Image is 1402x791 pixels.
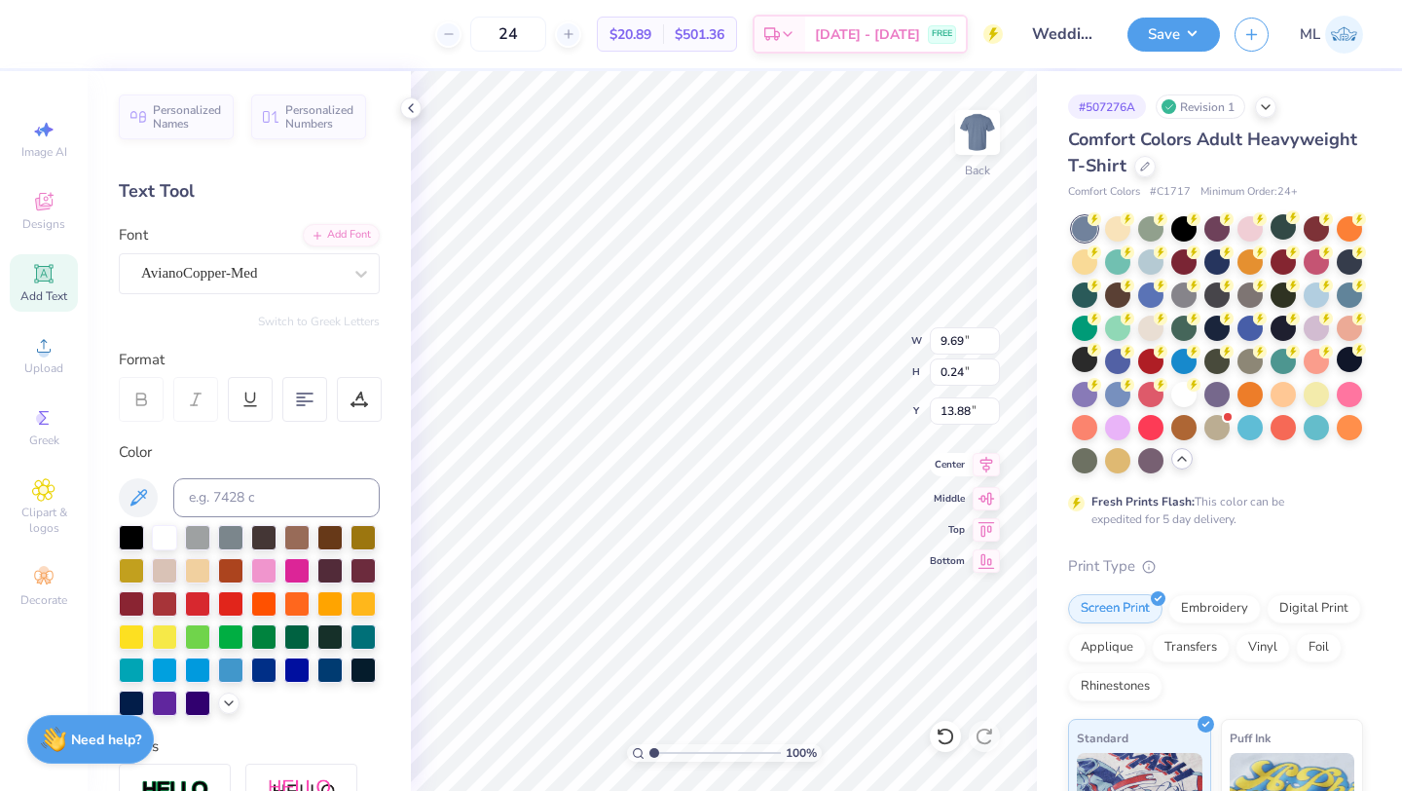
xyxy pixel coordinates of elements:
[609,24,651,45] span: $20.89
[1267,594,1361,623] div: Digital Print
[1068,594,1162,623] div: Screen Print
[815,24,920,45] span: [DATE] - [DATE]
[22,216,65,232] span: Designs
[1068,184,1140,201] span: Comfort Colors
[932,27,952,41] span: FREE
[786,744,817,762] span: 100 %
[930,458,965,471] span: Center
[675,24,724,45] span: $501.36
[119,178,380,205] div: Text Tool
[958,113,997,152] img: Back
[1236,633,1290,662] div: Vinyl
[285,103,354,131] span: Personalized Numbers
[29,433,59,448] span: Greek
[71,731,141,749] strong: Need help?
[930,492,965,506] span: Middle
[1200,184,1298,201] span: Minimum Order: 24 +
[1068,128,1357,177] span: Comfort Colors Adult Heavyweight T-Shirt
[173,478,380,517] input: e.g. 7428 c
[1017,15,1113,54] input: Untitled Design
[1152,633,1230,662] div: Transfers
[119,735,380,758] div: Styles
[20,592,67,608] span: Decorate
[153,103,222,131] span: Personalized Names
[1300,23,1320,46] span: ML
[119,349,382,371] div: Format
[1091,493,1331,528] div: This color can be expedited for 5 day delivery.
[258,314,380,329] button: Switch to Greek Letters
[24,360,63,376] span: Upload
[470,17,546,52] input: – –
[119,441,380,464] div: Color
[965,162,990,179] div: Back
[1068,672,1162,701] div: Rhinestones
[1127,18,1220,52] button: Save
[1150,184,1191,201] span: # C1717
[1091,494,1195,509] strong: Fresh Prints Flash:
[930,554,965,568] span: Bottom
[930,523,965,537] span: Top
[119,224,148,246] label: Font
[1068,94,1146,119] div: # 507276A
[1156,94,1245,119] div: Revision 1
[21,144,67,160] span: Image AI
[303,224,380,246] div: Add Font
[10,505,78,536] span: Clipart & logos
[20,288,67,304] span: Add Text
[1296,633,1342,662] div: Foil
[1325,16,1363,54] img: Mallie Lahman
[1068,633,1146,662] div: Applique
[1230,728,1271,748] span: Puff Ink
[1077,728,1128,748] span: Standard
[1068,555,1363,578] div: Print Type
[1168,594,1261,623] div: Embroidery
[1300,16,1363,54] a: ML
